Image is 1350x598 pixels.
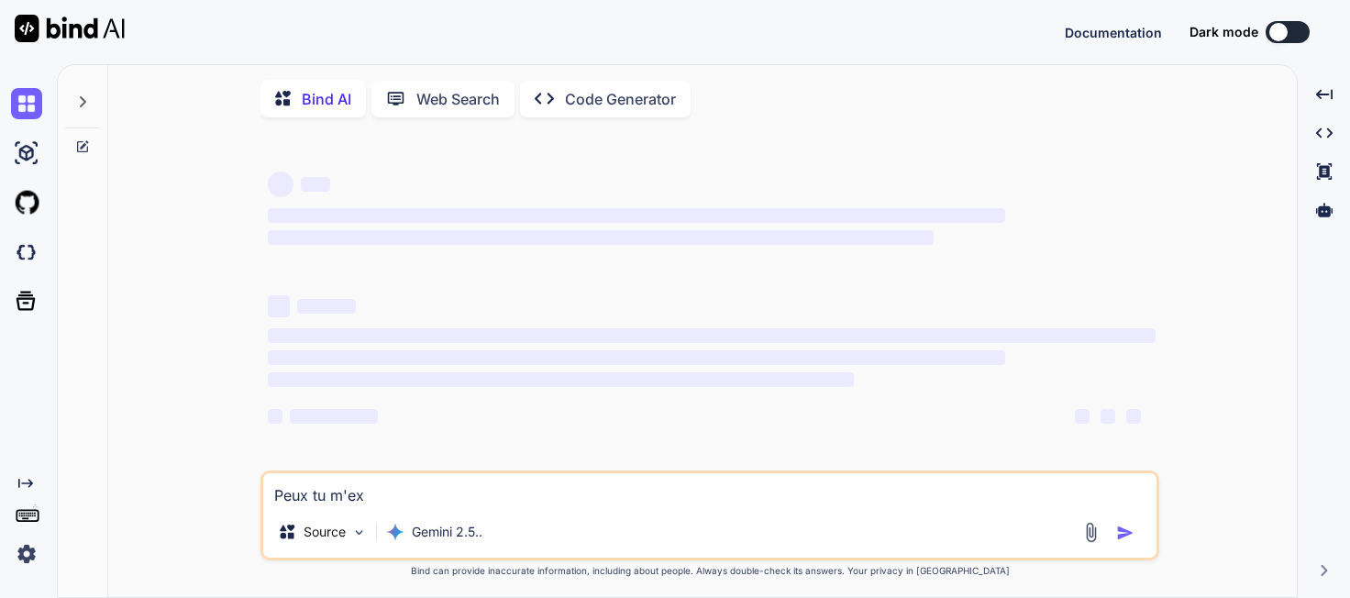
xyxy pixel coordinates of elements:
span: ‌ [297,299,356,314]
p: Source [304,523,346,541]
span: ‌ [268,328,1156,343]
span: ‌ [268,230,934,245]
span: ‌ [290,409,378,424]
p: Bind AI [302,88,351,110]
button: Documentation [1065,23,1162,42]
img: darkCloudIdeIcon [11,237,42,268]
img: settings [11,538,42,570]
span: ‌ [268,350,1004,365]
img: Pick Models [351,525,367,540]
img: githubLight [11,187,42,218]
img: Bind AI [15,15,125,42]
span: ‌ [268,295,290,317]
span: ‌ [268,372,854,387]
img: Gemini 2.5 Pro [386,523,404,541]
img: attachment [1080,522,1101,543]
span: ‌ [1126,409,1141,424]
p: Web Search [416,88,500,110]
span: ‌ [1101,409,1115,424]
span: ‌ [1075,409,1090,424]
span: ‌ [268,409,282,424]
span: Documentation [1065,25,1162,40]
p: Gemini 2.5.. [412,523,482,541]
p: Bind can provide inaccurate information, including about people. Always double-check its answers.... [260,564,1159,578]
span: ‌ [268,172,293,197]
span: ‌ [268,208,1004,223]
textarea: Peux tu m'ex [263,473,1156,506]
img: chat [11,88,42,119]
img: icon [1116,524,1134,542]
span: ‌ [301,177,330,192]
img: ai-studio [11,138,42,169]
p: Code Generator [565,88,676,110]
span: Dark mode [1190,23,1258,41]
